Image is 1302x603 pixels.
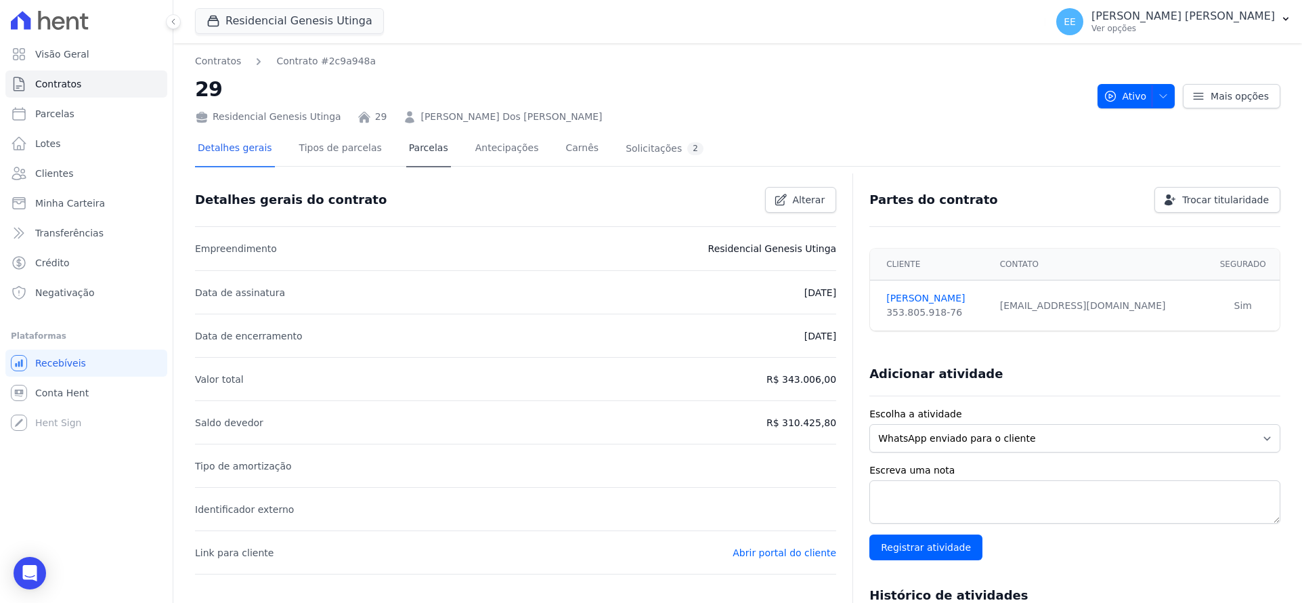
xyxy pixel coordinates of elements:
a: Parcelas [5,100,167,127]
a: Minha Carteira [5,190,167,217]
span: Negativação [35,286,95,299]
a: Visão Geral [5,41,167,68]
div: 2 [687,142,703,155]
button: EE [PERSON_NAME] [PERSON_NAME] Ver opções [1045,3,1302,41]
p: Data de encerramento [195,328,303,344]
p: Tipo de amortização [195,458,292,474]
div: [EMAIL_ADDRESS][DOMAIN_NAME] [1000,299,1198,313]
span: Trocar titularidade [1182,193,1269,207]
p: Empreendimento [195,241,277,257]
a: Abrir portal do cliente [733,547,836,558]
div: Plataformas [11,328,162,344]
input: Registrar atividade [869,535,982,560]
th: Segurado [1207,249,1280,280]
p: R$ 310.425,80 [766,415,836,431]
p: Data de assinatura [195,285,285,301]
span: EE [1064,17,1076,26]
a: Solicitações2 [623,131,706,167]
span: Conta Hent [35,386,89,400]
div: Residencial Genesis Utinga [195,110,341,124]
a: Lotes [5,130,167,157]
p: R$ 343.006,00 [766,371,836,388]
p: Valor total [195,371,244,388]
span: Minha Carteira [35,196,105,210]
div: Open Intercom Messenger [14,557,46,589]
a: Contratos [5,70,167,98]
a: 29 [375,110,387,124]
a: Detalhes gerais [195,131,275,167]
span: Crédito [35,256,70,270]
span: Mais opções [1211,89,1269,103]
a: Contratos [195,54,241,68]
th: Cliente [870,249,992,280]
p: Link para cliente [195,545,274,561]
h3: Detalhes gerais do contrato [195,192,387,208]
div: Solicitações [626,142,703,155]
label: Escreva uma nota [869,463,1280,478]
span: Clientes [35,167,73,180]
nav: Breadcrumb [195,54,1087,68]
a: [PERSON_NAME] [886,291,984,306]
button: Residencial Genesis Utinga [195,8,384,34]
p: Residencial Genesis Utinga [708,241,837,257]
td: Sim [1207,280,1280,331]
p: [DATE] [804,285,836,301]
span: Transferências [35,226,104,240]
h3: Partes do contrato [869,192,998,208]
a: Transferências [5,220,167,247]
span: Parcelas [35,107,74,121]
a: Negativação [5,279,167,306]
p: Identificador externo [195,501,294,518]
th: Contato [992,249,1207,280]
a: Contrato #2c9a948a [276,54,376,68]
nav: Breadcrumb [195,54,376,68]
a: Mais opções [1183,84,1280,108]
h3: Adicionar atividade [869,366,1003,382]
a: Antecipações [473,131,542,167]
p: [PERSON_NAME] [PERSON_NAME] [1091,9,1275,23]
span: Alterar [793,193,825,207]
a: [PERSON_NAME] Dos [PERSON_NAME] [420,110,602,124]
a: Parcelas [406,131,451,167]
button: Ativo [1098,84,1175,108]
a: Carnês [563,131,601,167]
div: 353.805.918-76 [886,306,984,320]
a: Crédito [5,249,167,276]
span: Contratos [35,77,81,91]
a: Tipos de parcelas [297,131,385,167]
a: Recebíveis [5,350,167,377]
a: Clientes [5,160,167,187]
a: Conta Hent [5,379,167,407]
a: Alterar [765,187,837,213]
p: Saldo devedor [195,415,263,431]
a: Trocar titularidade [1154,187,1280,213]
p: Ver opções [1091,23,1275,34]
span: Recebíveis [35,356,86,370]
h2: 29 [195,74,1087,104]
p: [DATE] [804,328,836,344]
span: Visão Geral [35,47,89,61]
span: Ativo [1104,84,1147,108]
span: Lotes [35,137,61,150]
label: Escolha a atividade [869,407,1280,421]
